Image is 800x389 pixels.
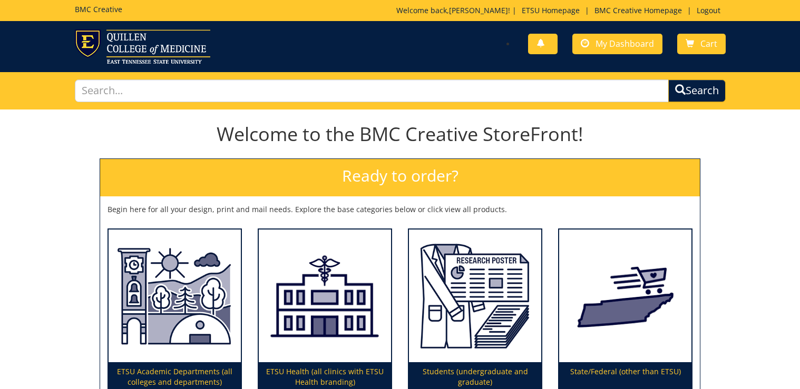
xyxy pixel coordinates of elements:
[100,124,700,145] h1: Welcome to the BMC Creative StoreFront!
[572,34,662,54] a: My Dashboard
[109,230,241,363] img: ETSU Academic Departments (all colleges and departments)
[700,38,717,49] span: Cart
[677,34,726,54] a: Cart
[516,5,585,15] a: ETSU Homepage
[259,230,391,363] img: ETSU Health (all clinics with ETSU Health branding)
[449,5,508,15] a: [PERSON_NAME]
[108,204,692,215] p: Begin here for all your design, print and mail needs. Explore the base categories below or click ...
[409,230,541,363] img: Students (undergraduate and graduate)
[100,159,700,196] h2: Ready to order?
[691,5,726,15] a: Logout
[596,38,654,49] span: My Dashboard
[75,29,210,64] img: ETSU logo
[668,79,726,102] button: Search
[396,5,726,16] p: Welcome back, ! | | |
[559,230,691,363] img: State/Federal (other than ETSU)
[75,5,122,13] h5: BMC Creative
[75,79,669,102] input: Search...
[589,5,687,15] a: BMC Creative Homepage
